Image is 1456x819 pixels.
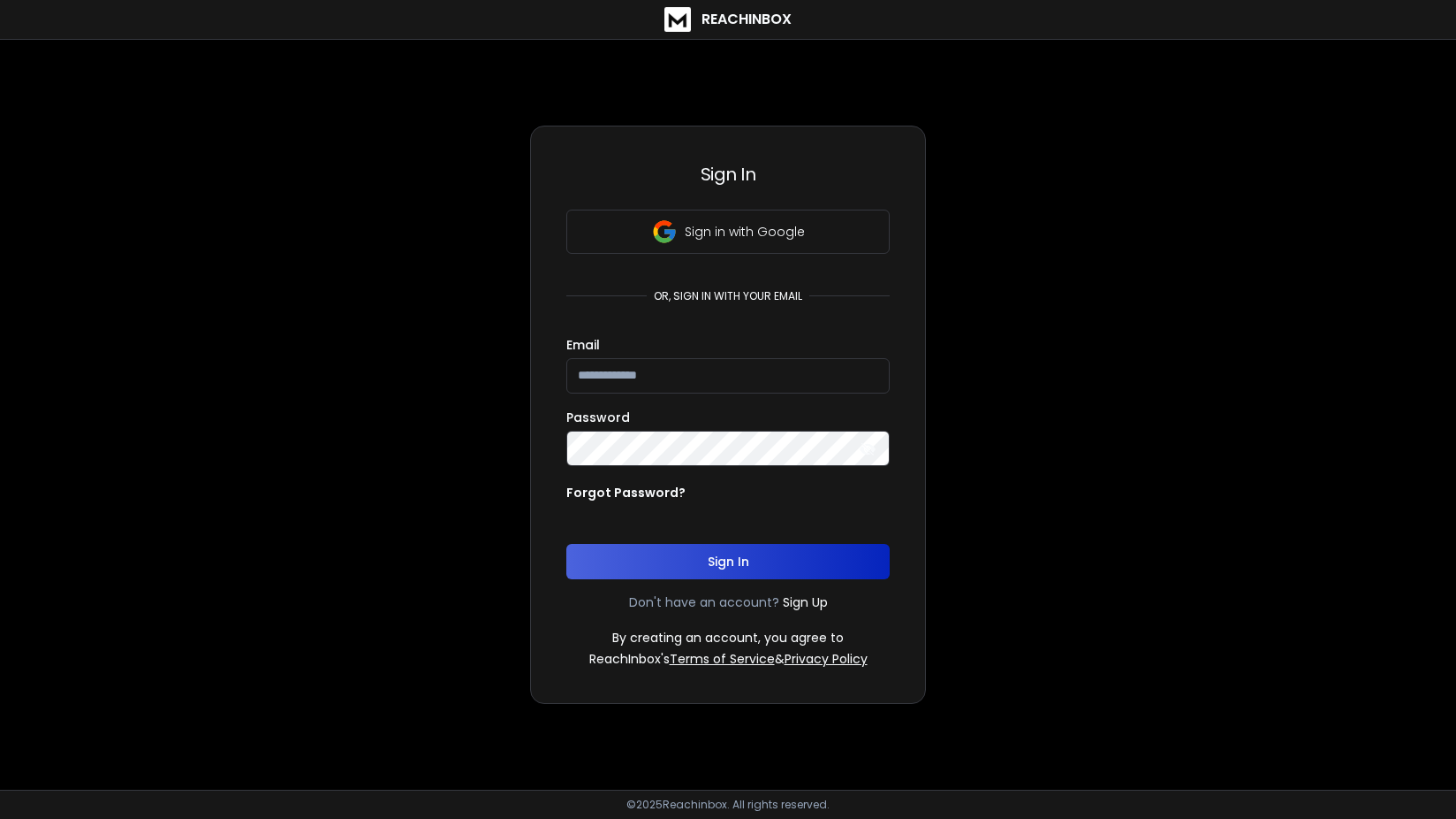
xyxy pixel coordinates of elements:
[589,650,868,668] p: ReachInbox's &
[566,339,600,351] label: Email
[612,629,844,647] p: By creating an account, you agree to
[783,593,828,611] a: Sign Up
[785,650,868,668] a: Privacy Policy
[566,544,890,579] button: Sign In
[629,593,779,611] p: Don't have an account?
[626,798,830,812] p: © 2025 Reachinbox. All rights reserved.
[670,650,775,668] a: Terms of Service
[647,289,809,303] p: or, sign in with your email
[685,223,805,241] p: Sign in with Google
[701,9,792,30] h1: ReachInbox
[566,484,686,501] p: Forgot Password?
[566,411,630,424] label: Password
[664,7,792,32] a: ReachInbox
[664,7,691,32] img: logo
[566,162,890,187] h3: Sign In
[566,210,890,254] button: Sign in with Google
